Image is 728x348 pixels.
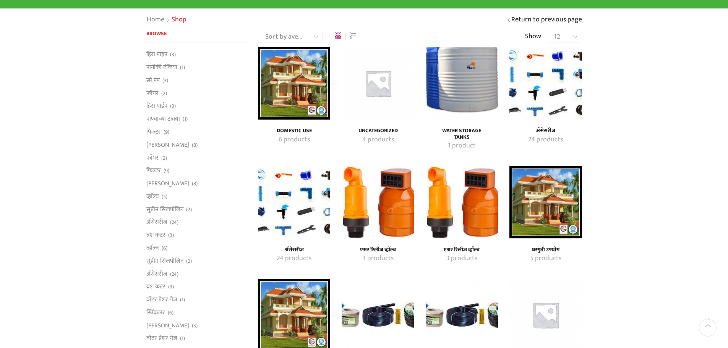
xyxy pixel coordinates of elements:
a: अ‍ॅसेसरीज [146,216,167,229]
h4: अ‍ॅसेसरीज [266,247,322,253]
a: Visit product category Domestic Use [266,128,322,134]
span: (9) [164,167,169,175]
a: ब्रश कटर [146,280,165,293]
mark: 24 products [277,254,311,264]
span: (5) [162,193,167,201]
a: [PERSON_NAME] [146,177,189,190]
a: व्हाॅल्व [146,242,159,255]
select: Shop order [258,31,323,42]
span: (3) [168,283,174,291]
h4: घरगुती उपयोग [518,247,573,253]
nav: Breadcrumb [146,15,186,25]
a: Visit product category एअर रिलीज व्हाॅल्व [350,254,405,264]
a: Visit product category घरगुती उपयोग [518,247,573,253]
a: व्हाॅल्व [146,190,159,203]
img: अ‍ॅसेसरीज [509,47,582,119]
span: (6) [162,244,167,252]
a: Visit product category अ‍ॅसेसरीज [266,247,322,253]
a: Visit product category Uncategorized [342,47,414,119]
a: Visit product category एअर रिलीज व्हाॅल्व [342,166,414,238]
span: (2) [186,257,192,265]
a: स्प्रिंकलर [146,306,165,319]
h4: Uncategorized [350,128,405,134]
a: Visit product category Domestic Use [266,135,322,145]
span: (3) [170,102,176,110]
img: एअर रिलीज व्हाॅल्व [426,166,498,238]
a: हिरा पाईप [146,100,167,113]
mark: 6 products [279,135,310,145]
img: Domestic Use [258,47,330,119]
span: (3) [168,231,174,239]
mark: 24 products [528,135,563,145]
a: Visit product category घरगुती उपयोग [509,166,582,238]
mark: 1 product [448,141,476,151]
a: अ‍ॅसेसरीज [146,267,167,280]
a: हिरा पाईप [146,50,167,61]
span: (1) [183,115,188,123]
a: Visit product category अ‍ॅसेसरीज [518,135,573,145]
a: फिल्टर [146,164,161,177]
a: पाण्याच्या टाक्या [146,113,180,126]
a: Visit product category अ‍ॅसेसरीज [258,166,330,238]
a: Visit product category Water Storage Tanks [426,47,498,119]
a: [PERSON_NAME] [146,138,189,151]
span: (1) [180,64,185,71]
span: (2) [161,90,167,97]
span: (2) [161,154,167,162]
a: Visit product category Water Storage Tanks [434,141,490,151]
span: (8) [192,180,198,188]
a: Visit product category अ‍ॅसेसरीज [518,128,573,134]
mark: 5 products [530,254,561,264]
mark: 3 products [446,254,477,264]
a: Visit product category अ‍ॅसेसरीज [509,47,582,119]
span: (8) [192,141,198,149]
h1: Shop [172,16,186,24]
h4: एअर रिलीज व्हाॅल्व [434,247,490,253]
img: Uncategorized [342,47,414,119]
span: (1) [180,335,185,342]
a: सुप्रीम सिलपोलिन [146,254,183,267]
a: Visit product category एअर रिलीज व्हाॅल्व [350,247,405,253]
a: ब्रश कटर [146,229,165,242]
span: (3) [162,77,168,84]
a: फॉगर [146,151,159,164]
mark: 3 products [362,254,394,264]
a: Visit product category Uncategorized [350,135,405,145]
span: (9) [164,128,169,136]
span: Show [525,32,541,42]
h4: अ‍ॅसेसरीज [518,128,573,134]
a: वॉटर प्रेशर गेज [146,293,177,306]
a: Visit product category Water Storage Tanks [434,128,490,141]
a: पानीकी टंकिया [146,61,177,74]
img: अ‍ॅसेसरीज [258,166,330,238]
span: (24) [170,219,178,226]
a: Visit product category एअर रिलीज व्हाॅल्व [426,166,498,238]
span: (3) [170,51,176,58]
a: फिल्टर [146,125,161,138]
a: Visit product category एअर रिलीज व्हाॅल्व [434,254,490,264]
a: फॉगर [146,87,159,100]
a: Visit product category अ‍ॅसेसरीज [266,254,322,264]
h4: एअर रिलीज व्हाॅल्व [350,247,405,253]
span: (3) [192,322,198,330]
span: (2) [186,206,192,214]
a: Visit product category एअर रिलीज व्हाॅल्व [434,247,490,253]
img: Water Storage Tanks [426,47,498,119]
a: स्प्रे पंप [146,74,160,87]
a: Home [146,15,165,25]
span: (24) [170,270,178,278]
img: एअर रिलीज व्हाॅल्व [342,166,414,238]
mark: 4 products [362,135,394,145]
a: सुप्रीम सिलपोलिन [146,203,183,216]
img: घरगुती उपयोग [509,166,582,238]
span: Browse [146,29,167,38]
h4: Domestic Use [266,128,322,134]
a: [PERSON_NAME] [146,319,189,332]
a: Return to previous page [511,15,582,25]
a: वॉटर प्रेशर गेज [146,332,177,345]
a: Visit product category Domestic Use [258,47,330,119]
span: (6) [168,309,173,317]
a: Visit product category घरगुती उपयोग [518,254,573,264]
a: Visit product category Uncategorized [350,128,405,134]
h4: Water Storage Tanks [434,128,490,141]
